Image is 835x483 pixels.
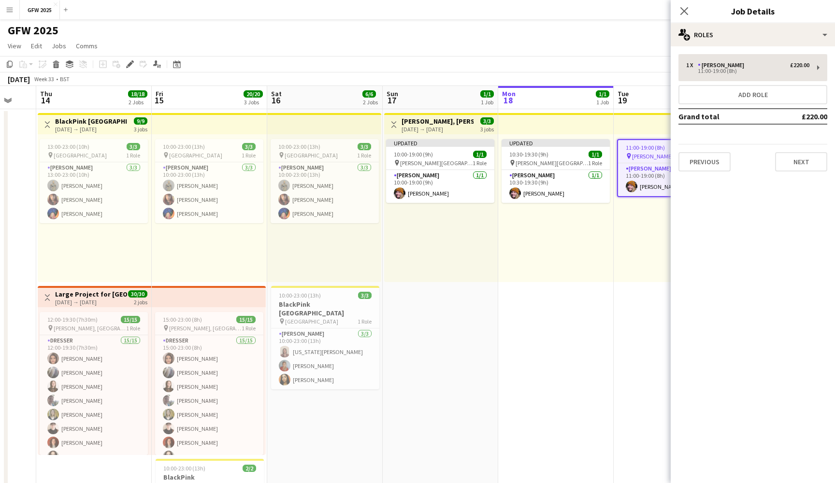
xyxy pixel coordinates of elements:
[271,286,379,389] app-job-card: 10:00-23:00 (13h)3/3BlackPink [GEOGRAPHIC_DATA] [GEOGRAPHIC_DATA]1 Role[PERSON_NAME]3/310:00-23:0...
[501,95,516,106] span: 18
[54,325,126,332] span: [PERSON_NAME], [GEOGRAPHIC_DATA]
[126,325,140,332] span: 1 Role
[386,139,494,203] app-job-card: Updated10:00-19:00 (9h)1/1 [PERSON_NAME][GEOGRAPHIC_DATA][PERSON_NAME]1 Role[PERSON_NAME]1/110:00...
[128,90,147,98] span: 18/18
[502,139,610,203] app-job-card: Updated10:30-19:30 (9h)1/1 [PERSON_NAME][GEOGRAPHIC_DATA][PERSON_NAME]1 Role[PERSON_NAME]1/110:30...
[686,62,698,69] div: 1 x
[617,139,725,197] app-job-card: 11:00-19:00 (8h)1/1 [PERSON_NAME][GEOGRAPHIC_DATA][PERSON_NAME]1 Role[PERSON_NAME]1/111:00-19:00 ...
[8,74,30,84] div: [DATE]
[285,152,338,159] span: [GEOGRAPHIC_DATA]
[516,159,588,167] span: [PERSON_NAME][GEOGRAPHIC_DATA][PERSON_NAME]
[618,163,724,196] app-card-role: [PERSON_NAME]1/111:00-19:00 (8h)[PERSON_NAME]
[31,42,42,50] span: Edit
[279,292,321,299] span: 10:00-23:00 (13h)
[76,42,98,50] span: Comms
[509,151,548,158] span: 10:30-19:30 (9h)
[480,90,494,98] span: 1/1
[242,143,256,150] span: 3/3
[127,143,140,150] span: 3/3
[363,99,378,106] div: 2 Jobs
[169,325,242,332] span: [PERSON_NAME], [GEOGRAPHIC_DATA]
[698,62,748,69] div: [PERSON_NAME]
[244,90,263,98] span: 20/20
[671,23,835,46] div: Roles
[8,42,21,50] span: View
[502,89,516,98] span: Mon
[40,312,148,455] app-job-card: 12:00-19:30 (7h30m)15/15 [PERSON_NAME], [GEOGRAPHIC_DATA]1 RoleDresser15/1512:00-19:30 (7h30m)[PE...
[242,152,256,159] span: 1 Role
[358,318,372,325] span: 1 Role
[155,139,263,223] app-job-card: 10:00-23:00 (13h)3/3 [GEOGRAPHIC_DATA]1 Role[PERSON_NAME]3/310:00-23:00 (13h)[PERSON_NAME][PERSON...
[40,139,148,223] app-job-card: 13:00-23:00 (10h)3/3 [GEOGRAPHIC_DATA]1 Role[PERSON_NAME]3/313:00-23:00 (10h)[PERSON_NAME][PERSON...
[271,139,379,223] app-job-card: 10:00-23:00 (13h)3/3 [GEOGRAPHIC_DATA]1 Role[PERSON_NAME]3/310:00-23:00 (13h)[PERSON_NAME][PERSON...
[47,316,98,323] span: 12:00-19:30 (7h30m)
[481,99,493,106] div: 1 Job
[40,89,52,98] span: Thu
[358,143,371,150] span: 3/3
[358,292,372,299] span: 3/3
[473,151,487,158] span: 1/1
[686,69,809,73] div: 11:00-19:00 (8h)
[502,139,610,147] div: Updated
[790,62,809,69] div: £220.00
[271,300,379,317] h3: BlackPink [GEOGRAPHIC_DATA]
[770,109,827,124] td: £220.00
[55,290,127,298] h3: Large Project for [GEOGRAPHIC_DATA], [PERSON_NAME], [GEOGRAPHIC_DATA]
[20,0,60,19] button: GFW 2025
[55,126,127,133] div: [DATE] → [DATE]
[126,152,140,159] span: 1 Role
[394,151,433,158] span: 10:00-19:00 (9h)
[473,159,487,167] span: 1 Role
[55,298,127,306] div: [DATE] → [DATE]
[154,95,163,106] span: 15
[243,465,256,472] span: 2/2
[236,316,256,323] span: 15/15
[618,89,629,98] span: Tue
[271,89,282,98] span: Sat
[678,85,827,104] button: Add role
[72,40,101,52] a: Comms
[4,40,25,52] a: View
[616,95,629,106] span: 19
[588,159,602,167] span: 1 Role
[52,42,66,50] span: Jobs
[626,144,665,151] span: 11:00-19:00 (8h)
[596,99,609,106] div: 1 Job
[27,40,46,52] a: Edit
[589,151,602,158] span: 1/1
[60,75,70,83] div: BST
[55,117,127,126] h3: BlackPink [GEOGRAPHIC_DATA]
[32,75,56,83] span: Week 33
[480,125,494,133] div: 3 jobs
[155,162,263,223] app-card-role: [PERSON_NAME]3/310:00-23:00 (13h)[PERSON_NAME][PERSON_NAME][PERSON_NAME]
[163,143,205,150] span: 10:00-23:00 (13h)
[386,170,494,203] app-card-role: [PERSON_NAME]1/110:00-19:00 (9h)[PERSON_NAME]
[47,143,89,150] span: 13:00-23:00 (10h)
[596,90,609,98] span: 1/1
[402,117,474,126] h3: [PERSON_NAME], [PERSON_NAME]
[400,159,473,167] span: [PERSON_NAME][GEOGRAPHIC_DATA][PERSON_NAME]
[40,162,148,223] app-card-role: [PERSON_NAME]3/313:00-23:00 (10h)[PERSON_NAME][PERSON_NAME][PERSON_NAME]
[678,152,731,171] button: Previous
[632,153,703,160] span: [PERSON_NAME][GEOGRAPHIC_DATA][PERSON_NAME]
[128,290,147,298] span: 30/30
[134,117,147,125] span: 9/9
[156,89,163,98] span: Fri
[502,170,610,203] app-card-role: [PERSON_NAME]1/110:30-19:30 (9h)[PERSON_NAME]
[155,312,263,455] app-job-card: 15:00-23:00 (8h)15/15 [PERSON_NAME], [GEOGRAPHIC_DATA]1 RoleDresser15/1515:00-23:00 (8h)[PERSON_N...
[129,99,147,106] div: 2 Jobs
[244,99,262,106] div: 3 Jobs
[480,117,494,125] span: 3/3
[39,95,52,106] span: 14
[134,125,147,133] div: 3 jobs
[386,139,494,147] div: Updated
[278,143,320,150] span: 10:00-23:00 (13h)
